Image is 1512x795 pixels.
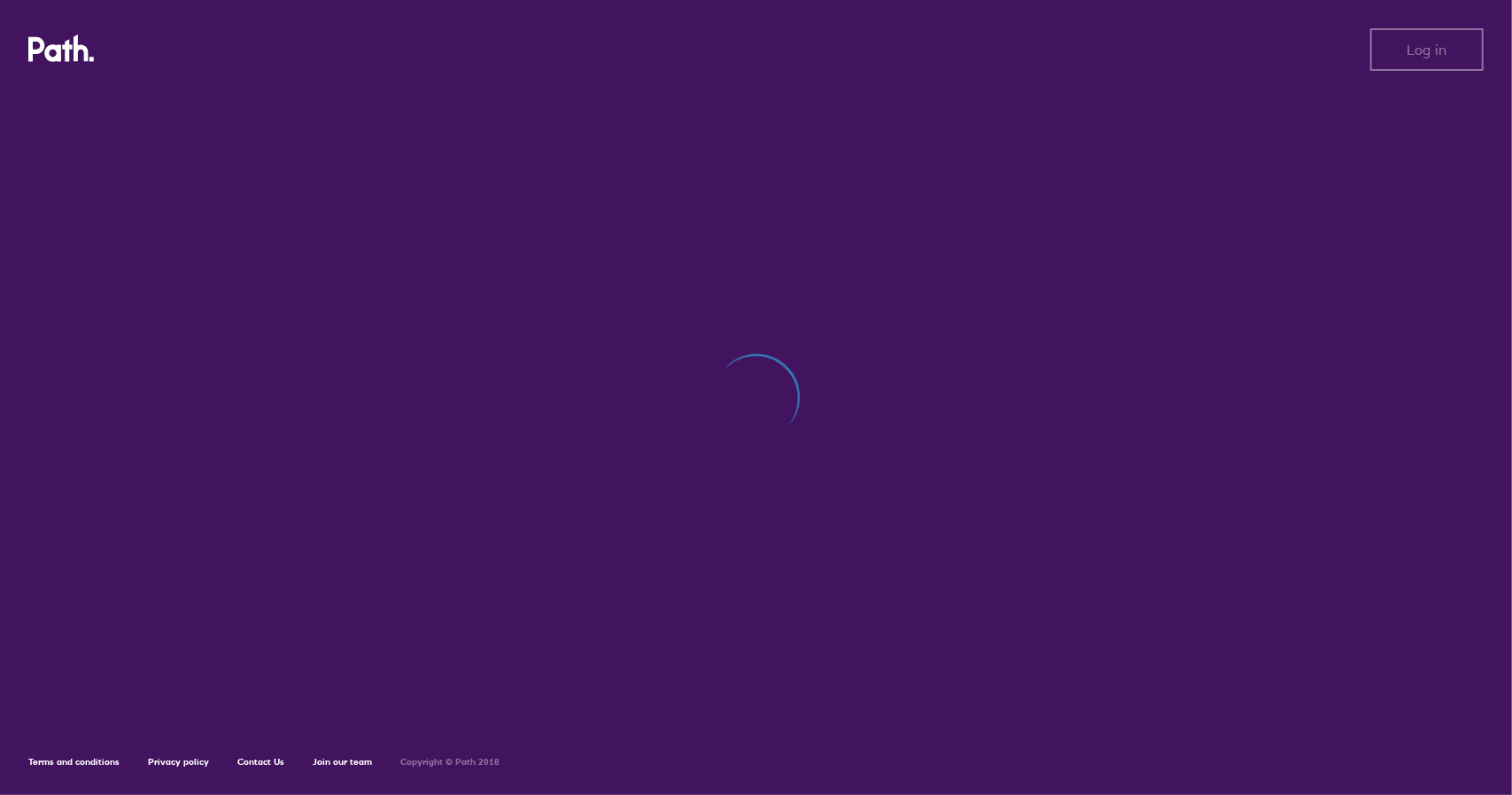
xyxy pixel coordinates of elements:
a: Join our team [313,756,372,768]
span: Log in [1407,42,1447,58]
a: Contact Us [237,756,284,768]
a: Terms and conditions [28,756,120,768]
h6: Copyright © Path 2018 [400,757,500,768]
a: Privacy policy [148,756,209,768]
button: Log in [1370,28,1484,71]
